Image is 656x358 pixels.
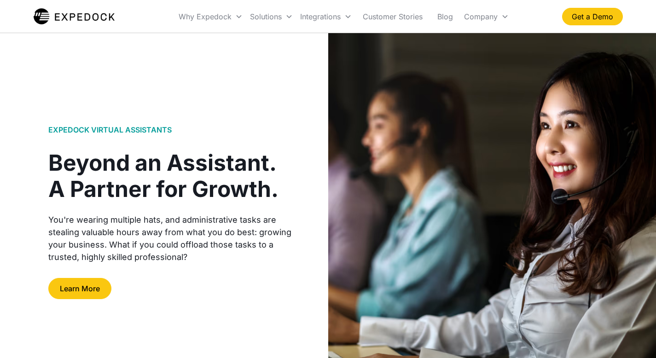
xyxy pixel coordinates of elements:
[34,7,115,26] a: home
[48,150,306,202] div: Beyond an Assistant.
[250,12,282,21] div: Solutions
[48,214,306,263] div: You're wearing multiple hats, and administrative tasks are stealing valuable hours away from what...
[562,8,623,25] a: Get a Demo
[460,1,512,32] div: Company
[34,7,115,26] img: Expedock Logo
[48,126,172,134] h1: EXPEDOCK VIRTUAL ASSISTANTS
[296,1,355,32] div: Integrations
[48,278,111,299] a: Learn More
[355,1,430,32] a: Customer Stories
[246,1,296,32] div: Solutions
[48,176,279,202] span: A Partner for Growth.
[464,12,498,21] div: Company
[175,1,246,32] div: Why Expedock
[430,1,460,32] a: Blog
[179,12,232,21] div: Why Expedock
[300,12,341,21] div: Integrations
